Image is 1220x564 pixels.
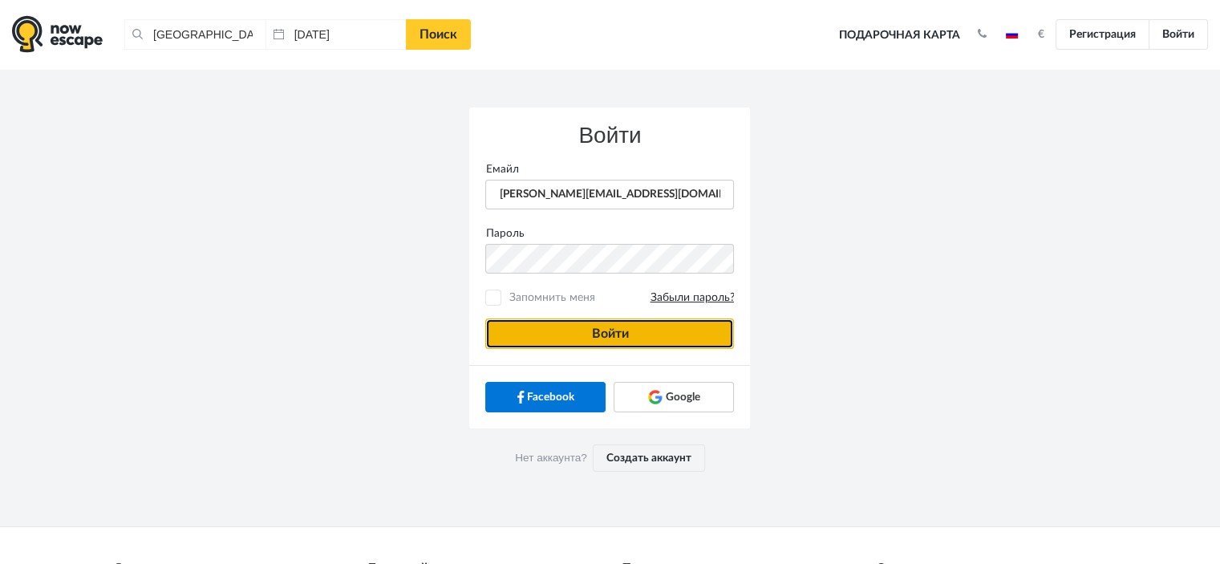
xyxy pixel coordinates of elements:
[593,444,705,472] a: Создать аккаунт
[485,124,734,148] h3: Войти
[833,18,966,53] a: Подарочная карта
[1038,29,1044,40] strong: €
[505,290,734,306] span: Запомнить меня
[485,319,734,349] button: Войти
[1006,30,1018,39] img: ru.jpg
[1030,26,1052,43] button: €
[473,225,746,241] label: Пароль
[527,389,574,405] span: Facebook
[650,290,734,306] a: Забыли пароль?
[488,293,499,303] input: Запомнить меняЗабыли пароль?
[614,382,734,412] a: Google
[469,428,750,488] div: Нет аккаунта?
[265,19,407,50] input: Дата
[473,161,746,177] label: Емайл
[1056,19,1149,50] a: Регистрация
[665,389,699,405] span: Google
[124,19,265,50] input: Город или название квеста
[1149,19,1208,50] a: Войти
[406,19,471,50] a: Поиск
[12,15,103,53] img: logo
[485,382,606,412] a: Facebook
